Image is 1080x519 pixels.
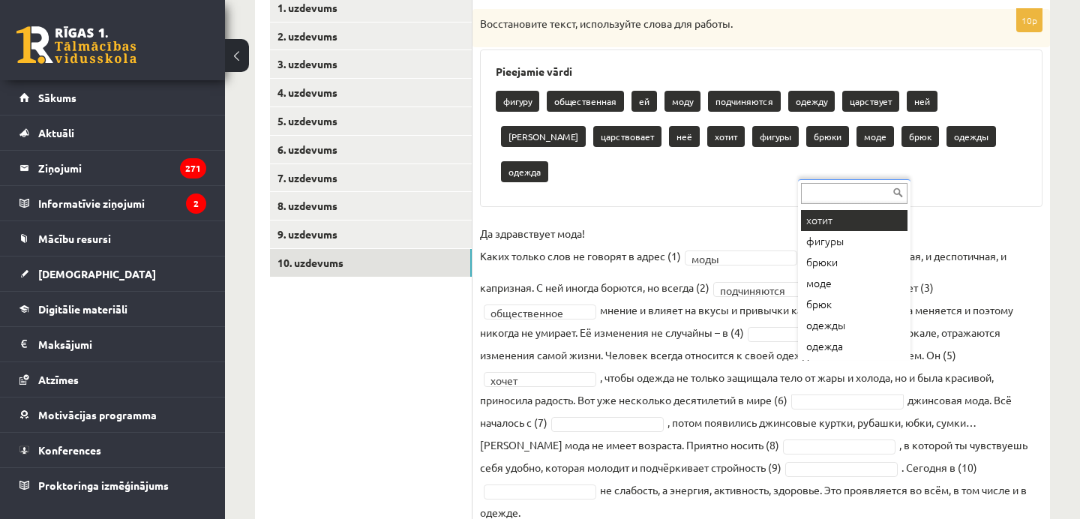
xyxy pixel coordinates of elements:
[801,252,907,273] div: брюки
[801,273,907,294] div: моде
[801,336,907,357] div: одежда
[801,315,907,336] div: одежды
[801,294,907,315] div: брюк
[801,210,907,231] div: хотит
[801,231,907,252] div: фигуры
